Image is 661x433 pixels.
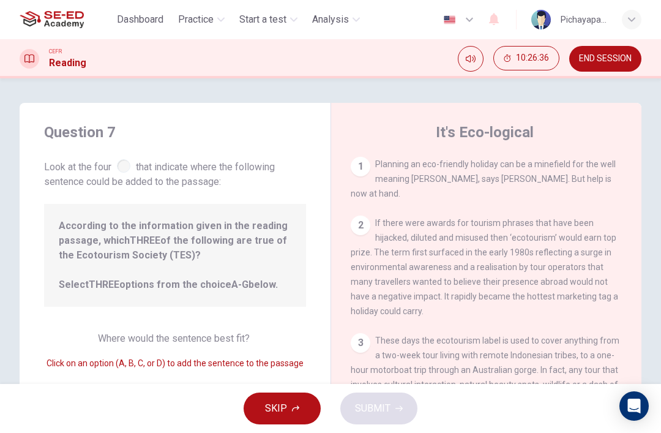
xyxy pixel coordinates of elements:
b: THREE [89,279,119,290]
span: END SESSION [579,54,632,64]
span: 10:26:36 [516,53,549,63]
img: Profile picture [531,10,551,29]
span: Planning an eco-friendly holiday can be a minefield for the well meaning [PERSON_NAME], says [PER... [351,159,616,198]
img: en [442,15,457,24]
h4: Question 7 [44,122,306,142]
span: Click on an option (A, B, C, or D) to add the sentence to the passage [47,358,304,368]
div: 3 [351,333,370,353]
span: Analysis [312,12,349,27]
span: Look at the four that indicate where the following sentence could be added to the passage: [44,157,306,189]
span: If there were awards for tourism phrases that have been hijacked, diluted and misused then ‘ecoto... [351,218,618,316]
b: THREE [130,235,160,246]
button: END SESSION [569,46,641,72]
span: Dashboard [117,12,163,27]
span: According to the information given in the reading passage, which of the following are true of the... [59,219,291,292]
div: 2 [351,216,370,235]
span: CEFR [49,47,62,56]
div: Mute [458,46,484,72]
span: SKIP [265,400,287,417]
span: Practice [178,12,214,27]
div: 1 [351,157,370,176]
button: Analysis [307,9,365,31]
div: Open Intercom Messenger [619,391,649,421]
span: Where would the sentence best fit? [98,333,252,344]
button: SKIP [244,393,321,424]
a: SE-ED Academy logo [20,7,112,32]
button: Practice [173,9,230,31]
div: Hide [493,46,559,72]
h4: It's Eco-logical [436,122,534,142]
span: Start a test [239,12,286,27]
button: 10:26:36 [493,46,559,70]
img: SE-ED Academy logo [20,7,84,32]
b: A-G [231,279,248,290]
button: Dashboard [112,9,168,31]
h1: Reading [49,56,86,70]
button: Start a test [234,9,302,31]
div: Pichayapa Thongtan [561,12,607,27]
